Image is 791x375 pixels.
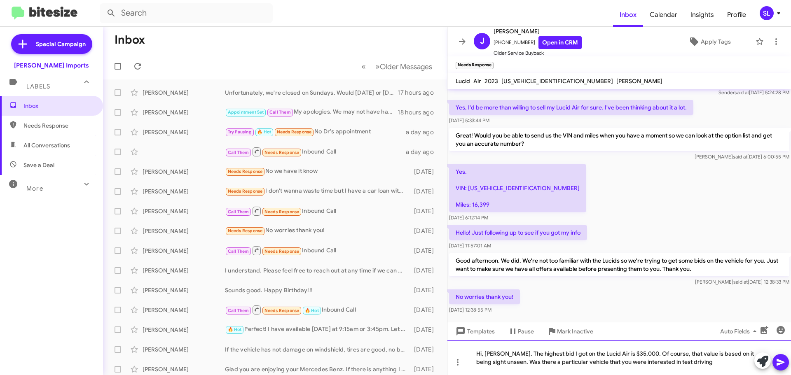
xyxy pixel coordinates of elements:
div: [DATE] [410,227,440,235]
div: No worries thank you! [225,226,410,235]
span: 🔥 Hot [305,308,319,313]
span: Needs Response [277,129,312,135]
span: More [26,185,43,192]
p: Yes, I'd be more than willing to sell my Lucid Air for sure. I've been thinking about it a lot. [449,100,693,115]
div: Inbound Call [225,245,410,256]
span: [PERSON_NAME] [DATE] 6:00:55 PM [695,154,789,160]
div: [DATE] [410,286,440,294]
span: Needs Response [264,308,300,313]
p: Hello! Just following up to see if you got my info [449,225,587,240]
span: [PERSON_NAME] [616,77,662,85]
span: [DATE] 11:57:01 AM [449,242,491,249]
span: [US_VEHICLE_IDENTIFICATION_NUMBER] [501,77,613,85]
span: Air [473,77,481,85]
span: Older Service Buyback [494,49,582,57]
div: [PERSON_NAME] [143,306,225,314]
div: If the vehicle has not damage on windshield, tires are good, no body damage. It should bring betw... [225,345,410,354]
span: Sender [DATE] 5:24:28 PM [718,89,789,95]
span: Needs Response [264,150,300,155]
div: [DATE] [410,306,440,314]
div: [PERSON_NAME] [143,168,225,176]
span: Call Them [228,249,249,254]
span: Save a Deal [23,161,54,169]
span: 🔥 Hot [257,129,271,135]
input: Search [100,3,273,23]
span: 🔥 Hot [228,327,242,332]
p: Yes. VIN: [US_VEHICLE_IDENTIFICATION_NUMBER] Miles: 16,399 [449,164,586,212]
div: [PERSON_NAME] [143,207,225,215]
a: Special Campaign [11,34,92,54]
h1: Inbox [115,33,145,47]
button: SL [753,6,782,20]
span: Needs Response [228,189,263,194]
span: Needs Response [228,228,263,233]
span: [DATE] 5:33:44 PM [449,117,489,123]
div: a day ago [406,128,440,136]
div: [PERSON_NAME] Imports [14,61,89,70]
span: Special Campaign [36,40,86,48]
div: [PERSON_NAME] [143,108,225,116]
div: [DATE] [410,187,440,196]
span: Needs Response [23,121,94,130]
a: Inbox [613,3,643,27]
span: [DATE] 6:12:14 PM [449,214,488,221]
div: [PERSON_NAME] [143,365,225,373]
span: Profile [721,3,753,27]
div: [PERSON_NAME] [143,227,225,235]
p: Good afternoon. We did. We're not too familiar with the Lucids so we're trying to get some bids o... [449,253,789,276]
span: Appointment Set [228,109,264,115]
span: Pause [518,324,534,339]
div: 18 hours ago [398,108,440,116]
div: Glad you are enjoying your Mercedes Benz. If there is anything I can do in the future, do not hes... [225,365,410,373]
div: Hi, [PERSON_NAME]. The highest bid I got on the Lucid Air is $35,000. Of course, that value is ba... [447,340,791,375]
a: Calendar [643,3,684,27]
div: [PERSON_NAME] [143,187,225,196]
div: [DATE] [410,207,440,215]
div: Unfortunately, we're closed on Sundays. Would [DATE] or [DATE] work out for you? And yes, for a f... [225,89,398,97]
div: Inbound Call [225,147,406,157]
span: [DATE] 12:38:55 PM [449,307,491,313]
button: Previous [356,58,371,75]
span: Lucid [456,77,470,85]
span: Labels [26,83,50,90]
span: Auto Fields [720,324,760,339]
div: [DATE] [410,247,440,255]
a: Insights [684,3,721,27]
div: [PERSON_NAME] [143,286,225,294]
span: Inbox [23,102,94,110]
span: Call Them [228,150,249,155]
span: Needs Response [264,209,300,214]
span: Call Them [228,308,249,313]
button: Auto Fields [714,324,766,339]
span: [PHONE_NUMBER] [494,36,582,49]
div: [PERSON_NAME] [143,128,225,136]
span: said at [733,279,748,285]
span: said at [735,89,749,95]
span: said at [733,154,747,160]
span: [PERSON_NAME] [DATE] 12:38:33 PM [695,279,789,285]
button: Templates [447,324,501,339]
button: Pause [501,324,541,339]
p: No worries thank you! [449,289,520,304]
span: Apply Tags [701,34,731,49]
div: Inbound Call [225,305,410,315]
div: [DATE] [410,326,440,334]
span: « [361,61,366,72]
div: [PERSON_NAME] [143,266,225,275]
span: Older Messages [380,62,432,71]
span: Needs Response [264,249,300,254]
div: [DATE] [410,266,440,275]
div: No we have it know [225,167,410,176]
button: Apply Tags [667,34,751,49]
span: Templates [454,324,495,339]
div: [PERSON_NAME] [143,326,225,334]
div: I don't wanna waste time but I have a car loan with coastlife but I could've traded it in a year ... [225,186,410,196]
div: I understand. Please feel free to reach out at any time if we can be of assistance [225,266,410,275]
a: Open in CRM [538,36,582,49]
span: » [375,61,380,72]
button: Mark Inactive [541,324,600,339]
div: [PERSON_NAME] [143,89,225,97]
span: All Conversations [23,141,70,149]
span: J [480,35,484,48]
